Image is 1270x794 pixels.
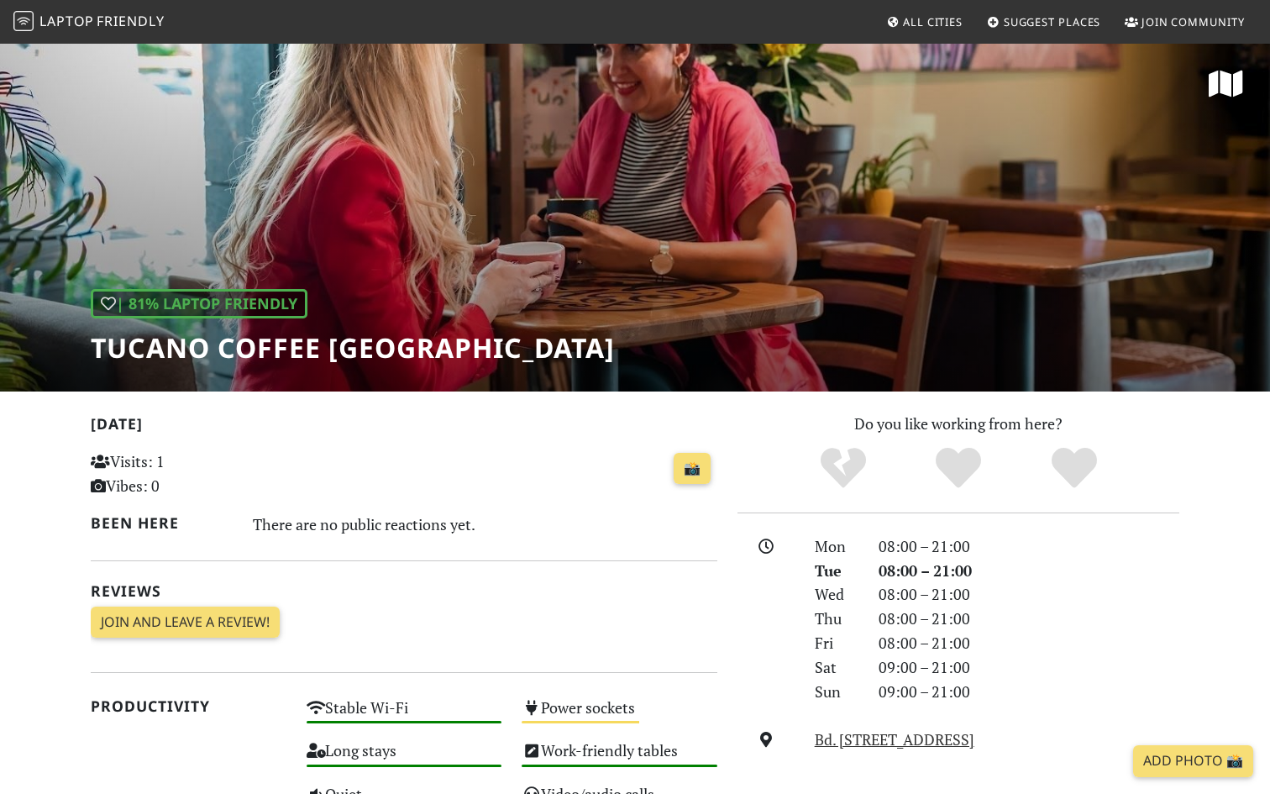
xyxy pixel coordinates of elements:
[903,14,963,29] span: All Cities
[91,450,286,498] p: Visits: 1 Vibes: 0
[900,445,1016,492] div: Yes
[980,7,1108,37] a: Suggest Places
[869,534,1189,559] div: 08:00 – 21:00
[869,582,1189,607] div: 08:00 – 21:00
[869,607,1189,631] div: 08:00 – 21:00
[91,514,233,532] h2: Been here
[1118,7,1252,37] a: Join Community
[91,582,717,600] h2: Reviews
[805,680,869,704] div: Sun
[869,680,1189,704] div: 09:00 – 21:00
[805,607,869,631] div: Thu
[97,12,164,30] span: Friendly
[869,655,1189,680] div: 09:00 – 21:00
[91,289,307,318] div: | 81% Laptop Friendly
[805,534,869,559] div: Mon
[13,8,165,37] a: LaptopFriendly LaptopFriendly
[737,412,1179,436] p: Do you like working from here?
[805,655,869,680] div: Sat
[512,694,727,737] div: Power sockets
[297,694,512,737] div: Stable Wi-Fi
[91,697,286,715] h2: Productivity
[1141,14,1245,29] span: Join Community
[674,453,711,485] a: 📸
[39,12,94,30] span: Laptop
[297,737,512,780] div: Long stays
[805,582,869,607] div: Wed
[805,631,869,655] div: Fri
[879,7,969,37] a: All Cities
[512,737,727,780] div: Work-friendly tables
[91,607,280,639] a: Join and leave a review!
[805,559,869,583] div: Tue
[869,631,1189,655] div: 08:00 – 21:00
[91,415,717,439] h2: [DATE]
[13,11,34,31] img: LaptopFriendly
[1016,445,1132,492] div: Definitely!
[1004,14,1101,29] span: Suggest Places
[785,445,901,492] div: No
[253,511,718,538] div: There are no public reactions yet.
[91,332,615,364] h1: Tucano Coffee [GEOGRAPHIC_DATA]
[815,729,974,749] a: Bd. [STREET_ADDRESS]
[1133,745,1253,777] a: Add Photo 📸
[869,559,1189,583] div: 08:00 – 21:00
